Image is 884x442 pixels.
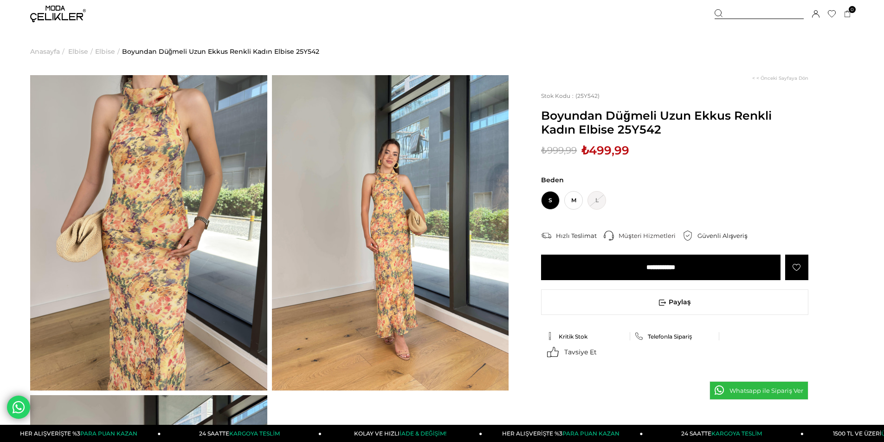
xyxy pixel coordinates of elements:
[541,92,575,99] span: Stok Kodu
[587,191,606,210] span: L
[68,28,95,75] li: >
[564,348,597,356] span: Tavsiye Et
[581,143,629,157] span: ₺499,99
[710,381,808,400] a: Whatsapp ile Sipariş Ver
[161,425,322,442] a: 24 SAATTEKARGOYA TESLİM
[635,332,715,340] a: Telefonla Sipariş
[785,255,808,280] a: Favorilere Ekle
[482,425,643,442] a: HER ALIŞVERİŞTE %3PARA PUAN KAZAN
[541,231,551,241] img: shipping.png
[541,176,808,184] span: Beden
[559,333,587,340] span: Kritik Stok
[683,231,693,241] img: security.png
[30,6,86,22] img: logo
[541,109,808,136] span: Boyundan Düğmeli Uzun Ekkus Renkli Kadın Elbise 25Y542
[619,231,683,240] div: Müşteri Hizmetleri
[30,28,60,75] a: Anasayfa
[541,143,577,157] span: ₺999,99
[122,28,319,75] a: Boyundan Düğmeli Uzun Ekkus Renkli Kadın Elbise 25Y542
[30,28,67,75] li: >
[30,75,267,391] img: Ekkus elbise 25Y542
[542,290,808,314] span: Paylaş
[272,75,509,391] img: Ekkus elbise 25Y542
[322,425,482,442] a: KOLAY VE HIZLIİADE & DEĞİŞİM!
[604,231,614,241] img: call-center.png
[648,333,692,340] span: Telefonla Sipariş
[229,430,279,437] span: KARGOYA TESLİM
[541,191,560,210] span: S
[400,430,446,437] span: İADE & DEĞİŞİM!
[95,28,115,75] a: Elbise
[697,231,755,240] div: Güvenli Alışveriş
[80,430,137,437] span: PARA PUAN KAZAN
[556,231,604,240] div: Hızlı Teslimat
[564,191,583,210] span: M
[562,430,619,437] span: PARA PUAN KAZAN
[68,28,88,75] a: Elbise
[643,425,804,442] a: 24 SAATTEKARGOYA TESLİM
[849,6,856,13] span: 0
[546,332,626,340] a: Kritik Stok
[844,11,851,18] a: 0
[752,75,808,81] a: < < Önceki Sayfaya Dön
[711,430,761,437] span: KARGOYA TESLİM
[541,92,600,99] span: (25Y542)
[95,28,122,75] li: >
